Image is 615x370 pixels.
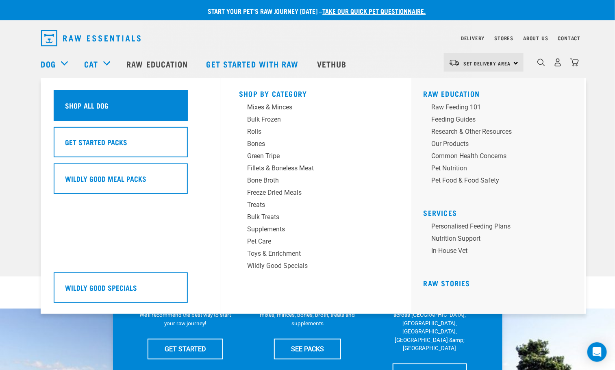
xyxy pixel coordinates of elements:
[464,62,511,65] span: Set Delivery Area
[309,48,357,80] a: Vethub
[247,224,374,234] div: Supplements
[424,281,470,285] a: Raw Stories
[424,139,578,151] a: Our Products
[554,58,562,67] img: user.png
[432,115,558,124] div: Feeding Guides
[432,102,558,112] div: Raw Feeding 101
[424,209,578,215] h5: Services
[239,139,393,151] a: Bones
[247,151,374,161] div: Green Tripe
[65,173,147,184] h5: Wildly Good Meal Packs
[247,188,374,198] div: Freeze Dried Meals
[247,249,374,259] div: Toys & Enrichment
[570,58,579,67] img: home-icon@2x.png
[239,151,393,163] a: Green Tripe
[461,37,485,39] a: Delivery
[41,30,141,46] img: Raw Essentials Logo
[84,58,98,70] a: Cat
[239,261,393,273] a: Wildly Good Specials
[424,176,578,188] a: Pet Food & Food Safety
[239,249,393,261] a: Toys & Enrichment
[239,89,393,96] h5: Shop By Category
[198,48,309,80] a: Get started with Raw
[424,102,578,115] a: Raw Feeding 101
[35,27,581,50] nav: dropdown navigation
[247,237,374,246] div: Pet Care
[65,282,137,293] h5: Wildly Good Specials
[239,176,393,188] a: Bone Broth
[54,272,208,309] a: Wildly Good Specials
[432,151,558,161] div: Common Health Concerns
[239,200,393,212] a: Treats
[239,188,393,200] a: Freeze Dried Meals
[432,163,558,173] div: Pet Nutrition
[247,163,374,173] div: Fillets & Boneless Meat
[323,9,426,13] a: take our quick pet questionnaire.
[247,115,374,124] div: Bulk Frozen
[239,224,393,237] a: Supplements
[424,234,578,246] a: Nutrition Support
[239,102,393,115] a: Mixes & Minces
[424,163,578,176] a: Pet Nutrition
[239,115,393,127] a: Bulk Frozen
[239,237,393,249] a: Pet Care
[558,37,581,39] a: Contact
[65,137,128,147] h5: Get Started Packs
[424,246,578,258] a: In-house vet
[54,163,208,200] a: Wildly Good Meal Packs
[239,212,393,224] a: Bulk Treats
[424,222,578,234] a: Personalised Feeding Plans
[424,91,480,96] a: Raw Education
[587,342,607,362] div: Open Intercom Messenger
[54,127,208,163] a: Get Started Packs
[41,58,56,70] a: Dog
[274,339,341,359] a: SEE PACKS
[449,59,460,66] img: van-moving.png
[54,90,208,127] a: Shop All Dog
[239,163,393,176] a: Fillets & Boneless Meat
[118,48,198,80] a: Raw Education
[239,127,393,139] a: Rolls
[424,115,578,127] a: Feeding Guides
[247,212,374,222] div: Bulk Treats
[247,127,374,137] div: Rolls
[247,200,374,210] div: Treats
[523,37,548,39] a: About Us
[432,127,558,137] div: Research & Other Resources
[537,59,545,66] img: home-icon-1@2x.png
[65,100,109,111] h5: Shop All Dog
[424,127,578,139] a: Research & Other Resources
[382,294,478,353] p: We have 17 stores specialising in raw pet food &amp; nutritional advice across [GEOGRAPHIC_DATA],...
[495,37,514,39] a: Stores
[247,176,374,185] div: Bone Broth
[148,339,223,359] a: GET STARTED
[247,261,374,271] div: Wildly Good Specials
[247,102,374,112] div: Mixes & Minces
[432,139,558,149] div: Our Products
[247,139,374,149] div: Bones
[424,151,578,163] a: Common Health Concerns
[432,176,558,185] div: Pet Food & Food Safety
